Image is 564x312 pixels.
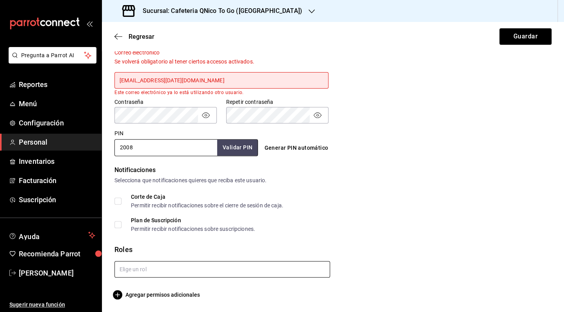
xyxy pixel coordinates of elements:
[114,50,328,55] label: Correo electrónico
[313,111,322,120] button: passwordField
[261,141,331,155] button: Generar PIN automático
[129,33,154,40] span: Regresar
[9,47,96,63] button: Pregunta a Parrot AI
[19,137,95,147] span: Personal
[217,140,258,156] button: Validar PIN
[19,98,95,109] span: Menú
[114,290,200,299] button: Agregar permisos adicionales
[114,99,217,105] label: Contraseña
[114,244,551,255] div: Roles
[86,20,92,27] button: open_drawer_menu
[114,139,217,156] input: 3 a 6 dígitos
[136,6,302,16] h3: Sucursal: Cafeteria QNico To Go ([GEOGRAPHIC_DATA])
[19,79,95,90] span: Reportes
[131,194,283,200] div: Corte de Caja
[114,131,123,136] label: PIN
[19,230,85,240] span: Ayuda
[131,218,255,223] div: Plan de Suscripción
[131,203,283,208] div: Permitir recibir notificaciones sobre el cierre de sesión de caja.
[114,261,330,278] input: Elige un rol
[5,57,96,65] a: Pregunta a Parrot AI
[114,33,154,40] button: Regresar
[226,99,328,105] label: Repetir contraseña
[201,111,210,120] button: passwordField
[114,165,551,175] div: Notificaciones
[114,58,328,66] div: Se volverá obligatorio al tener ciertos accesos activados.
[19,194,95,205] span: Suscripción
[131,226,255,232] div: Permitir recibir notificaciones sobre suscripciones.
[21,51,84,60] span: Pregunta a Parrot AI
[19,268,95,278] span: [PERSON_NAME]
[19,249,95,259] span: Recomienda Parrot
[114,90,328,95] p: Este correo electrónico ya lo está utilizando otro usuario.
[499,28,551,45] button: Guardar
[114,176,551,185] div: Selecciona que notificaciones quieres que reciba este usuario.
[19,156,95,167] span: Inventarios
[9,301,95,309] span: Sugerir nueva función
[19,118,95,128] span: Configuración
[19,175,95,186] span: Facturación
